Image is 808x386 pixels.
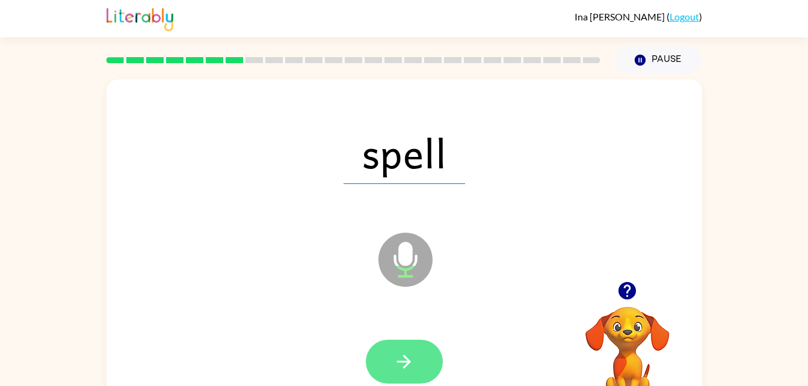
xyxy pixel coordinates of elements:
[670,11,699,22] a: Logout
[344,121,465,184] span: spell
[575,11,667,22] span: Ina [PERSON_NAME]
[615,46,702,74] button: Pause
[106,5,173,31] img: Literably
[575,11,702,22] div: ( )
